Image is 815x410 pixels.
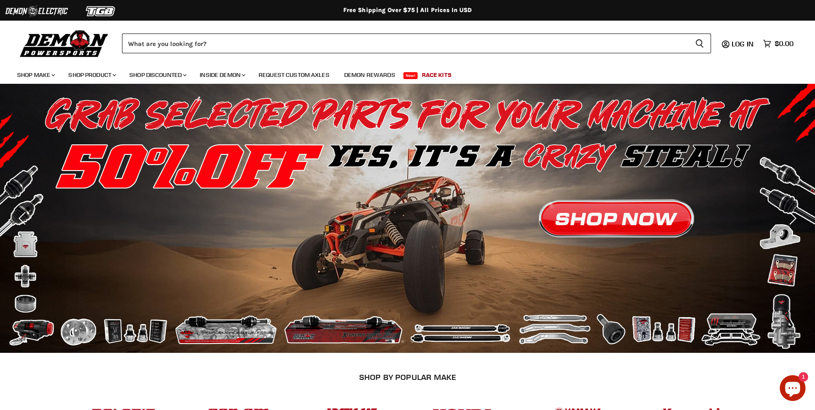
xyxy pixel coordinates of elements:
a: Demon Rewards [338,66,402,84]
h2: SHOP BY POPULAR MAKE [74,373,741,382]
a: $0.00 [759,37,798,50]
inbox-online-store-chat: Shopify online store chat [777,375,808,403]
li: Page dot 1 [392,340,395,343]
a: Shop Discounted [123,66,192,84]
li: Page dot 4 [420,340,423,343]
span: Log in [732,40,754,48]
form: Product [122,34,711,53]
input: Search [122,34,688,53]
button: Next [783,210,800,227]
a: Log in [728,40,759,48]
button: Previous [15,210,32,227]
img: TGB Logo 2 [69,3,133,19]
a: Inside Demon [193,66,250,84]
img: Demon Electric Logo 2 [4,3,69,19]
a: Race Kits [415,66,458,84]
button: Search [688,34,711,53]
div: Free Shipping Over $75 | All Prices In USD [64,6,751,14]
li: Page dot 2 [401,340,404,343]
ul: Main menu [11,63,791,84]
a: Shop Product [62,66,121,84]
li: Page dot 3 [411,340,414,343]
a: Shop Make [11,66,60,84]
span: New! [403,72,418,79]
span: $0.00 [775,40,794,48]
a: Request Custom Axles [252,66,336,84]
img: Demon Powersports [17,28,111,58]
